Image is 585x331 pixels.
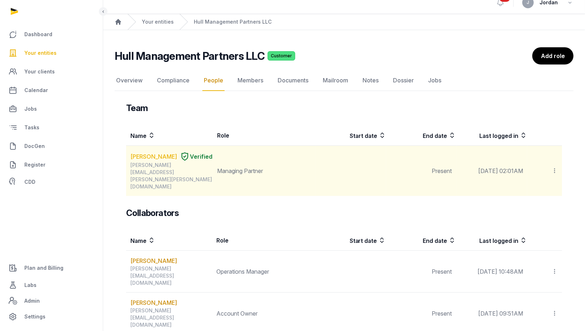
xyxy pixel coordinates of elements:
span: Labs [24,281,37,289]
h2: Hull Management Partners LLC [115,49,265,62]
span: J [527,0,529,5]
a: Add role [532,47,574,64]
a: Plan and Billing [6,259,97,277]
span: Present [432,268,452,275]
div: [PERSON_NAME][EMAIL_ADDRESS][PERSON_NAME][PERSON_NAME][DOMAIN_NAME] [130,162,212,190]
span: [DATE] 02:01AM [478,167,523,174]
th: Start date [316,125,386,146]
a: Register [6,156,97,173]
a: Your entities [6,44,97,62]
a: Calendar [6,82,97,99]
th: Role [213,125,316,146]
th: Name [126,125,213,146]
a: Jobs [427,70,443,91]
span: Dashboard [24,30,52,39]
div: [PERSON_NAME][EMAIL_ADDRESS][DOMAIN_NAME] [130,265,212,287]
span: Your entities [24,49,57,57]
a: Notes [361,70,380,91]
th: End date [386,125,456,146]
a: [PERSON_NAME] [130,298,177,307]
span: CDD [24,178,35,186]
a: DocGen [6,138,97,155]
span: Calendar [24,86,48,95]
span: [DATE] 09:51AM [478,310,523,317]
a: Compliance [155,70,191,91]
span: Customer [268,51,295,61]
a: Members [236,70,265,91]
th: Role [212,230,316,251]
a: Mailroom [321,70,350,91]
span: Present [432,167,452,174]
span: Settings [24,312,45,321]
a: Your entities [142,18,174,25]
a: Jobs [6,100,97,117]
span: Tasks [24,123,39,132]
h3: Team [126,102,148,114]
span: Jobs [24,105,37,113]
td: Managing Partner [213,146,316,196]
th: Last logged in [456,230,527,251]
th: Name [126,230,212,251]
h3: Collaborators [126,207,179,219]
th: End date [386,230,456,251]
span: Admin [24,297,40,305]
a: Labs [6,277,97,294]
a: Dossier [392,70,415,91]
a: People [202,70,225,91]
span: Your clients [24,67,55,76]
th: Start date [316,230,386,251]
span: Register [24,160,45,169]
a: Documents [276,70,310,91]
nav: Tabs [115,70,574,91]
div: [PERSON_NAME][EMAIL_ADDRESS][DOMAIN_NAME] [130,307,212,328]
a: [PERSON_NAME] [130,256,177,265]
td: Operations Manager [212,251,316,293]
span: DocGen [24,142,45,150]
span: Verified [190,152,212,161]
span: Plan and Billing [24,264,63,272]
a: Dashboard [6,26,97,43]
th: Last logged in [456,125,527,146]
nav: Breadcrumb [103,14,585,30]
a: Your clients [6,63,97,80]
a: Overview [115,70,144,91]
span: Present [432,310,452,317]
a: Admin [6,294,97,308]
span: [DATE] 10:48AM [478,268,523,275]
a: CDD [6,175,97,189]
a: Tasks [6,119,97,136]
a: [PERSON_NAME] [130,152,177,161]
a: Hull Management Partners LLC [194,18,272,25]
a: Settings [6,308,97,325]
